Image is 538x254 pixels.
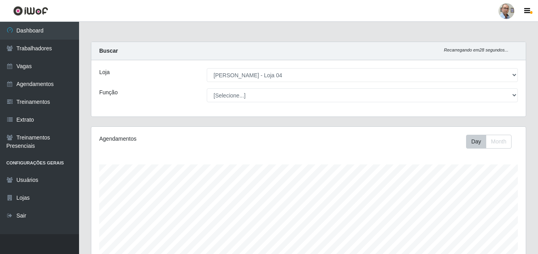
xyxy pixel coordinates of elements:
[466,135,512,149] div: First group
[99,135,267,143] div: Agendamentos
[466,135,518,149] div: Toolbar with button groups
[466,135,486,149] button: Day
[99,68,109,76] label: Loja
[13,6,48,16] img: CoreUI Logo
[486,135,512,149] button: Month
[444,48,508,52] i: Recarregando em 28 segundos...
[99,48,118,54] strong: Buscar
[99,88,118,97] label: Função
